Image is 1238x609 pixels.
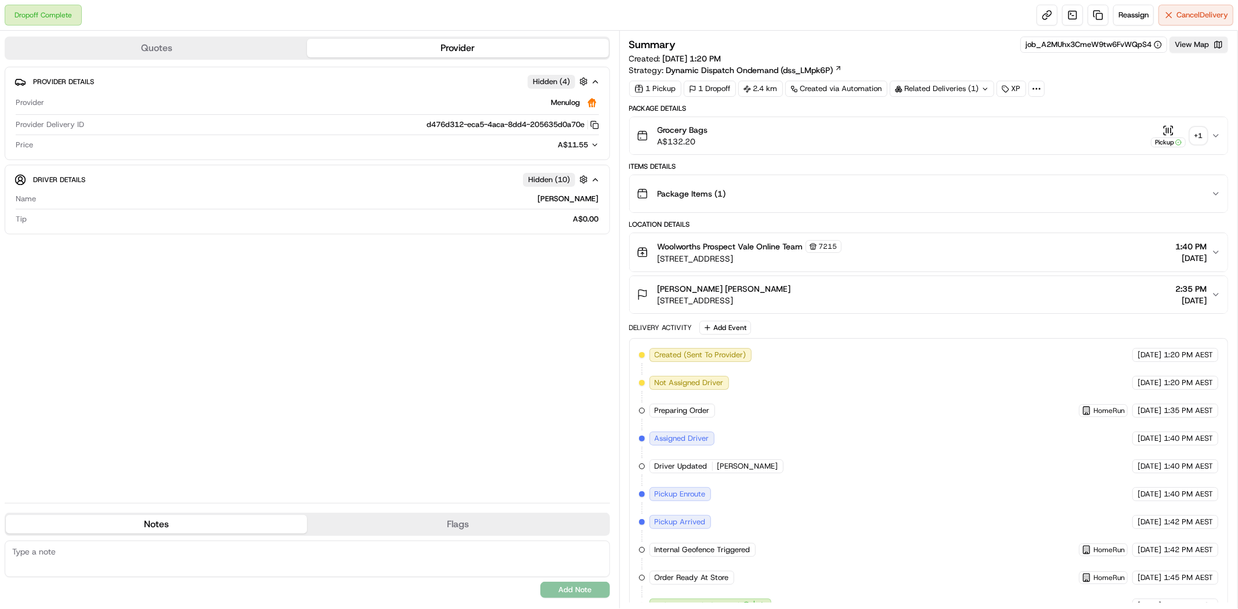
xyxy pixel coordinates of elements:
[6,515,307,534] button: Notes
[655,378,724,388] span: Not Assigned Driver
[1164,545,1213,555] span: 1:42 PM AEST
[655,461,708,472] span: Driver Updated
[528,175,570,185] span: Hidden ( 10 )
[1175,283,1207,295] span: 2:35 PM
[1093,545,1125,554] span: HomeRun
[1138,433,1161,444] span: [DATE]
[629,323,692,332] div: Delivery Activity
[738,81,783,97] div: 2.4 km
[699,321,751,335] button: Add Event
[1164,489,1213,499] span: 1:40 PM AEST
[16,214,27,224] span: Tip
[558,140,589,150] span: A$11.55
[658,283,791,295] span: [PERSON_NAME] [PERSON_NAME]
[1164,350,1213,360] span: 1:20 PM AEST
[1151,137,1186,147] div: Pickup
[658,136,708,147] span: A$132.20
[497,140,599,150] button: A$11.55
[1151,125,1186,147] button: Pickup
[655,545,750,555] span: Internal Geofence Triggered
[1093,406,1125,415] span: HomeRun
[427,119,599,130] button: d476d312-eca5-4aca-8dd4-205635d0a70e
[1158,5,1233,26] button: CancelDelivery
[658,188,726,200] span: Package Items ( 1 )
[6,39,307,57] button: Quotes
[629,162,1229,171] div: Items Details
[819,242,838,251] span: 7215
[658,253,842,264] span: [STREET_ADDRESS]
[629,53,721,64] span: Created:
[16,194,36,204] span: Name
[1175,252,1207,264] span: [DATE]
[629,220,1229,229] div: Location Details
[1138,489,1161,499] span: [DATE]
[655,572,729,583] span: Order Ready At Store
[1138,350,1161,360] span: [DATE]
[1082,545,1125,554] button: HomeRun
[655,405,710,416] span: Preparing Order
[551,97,580,108] span: Menulog
[307,39,608,57] button: Provider
[1164,572,1213,583] span: 1:45 PM AEST
[16,97,44,108] span: Provider
[1175,295,1207,306] span: [DATE]
[655,350,746,360] span: Created (Sent To Provider)
[655,433,709,444] span: Assigned Driver
[655,489,706,499] span: Pickup Enroute
[658,241,803,252] span: Woolworths Prospect Vale Online Team
[1138,545,1161,555] span: [DATE]
[785,81,887,97] a: Created via Automation
[630,233,1228,271] button: Woolworths Prospect Vale Online Team7215[STREET_ADDRESS]1:40 PM[DATE]
[33,175,85,184] span: Driver Details
[1164,378,1213,388] span: 1:20 PM AEST
[1190,128,1207,144] div: + 1
[33,77,94,86] span: Provider Details
[523,172,591,187] button: Hidden (10)
[630,276,1228,313] button: [PERSON_NAME] [PERSON_NAME][STREET_ADDRESS]2:35 PM[DATE]
[717,461,778,472] span: [PERSON_NAME]
[1151,125,1207,147] button: Pickup+1
[1164,433,1213,444] span: 1:40 PM AEST
[1176,10,1228,20] span: Cancel Delivery
[1138,517,1161,527] span: [DATE]
[1164,405,1213,416] span: 1:35 PM AEST
[1113,5,1154,26] button: Reassign
[1138,378,1161,388] span: [DATE]
[629,39,676,50] h3: Summary
[1138,572,1161,583] span: [DATE]
[1138,461,1161,472] span: [DATE]
[1175,241,1207,252] span: 1:40 PM
[997,81,1026,97] div: XP
[1118,10,1149,20] span: Reassign
[1093,573,1125,582] span: HomeRun
[630,175,1228,212] button: Package Items (1)
[15,170,600,189] button: Driver DetailsHidden (10)
[528,74,591,89] button: Hidden (4)
[15,72,600,91] button: Provider DetailsHidden (4)
[307,515,608,534] button: Flags
[533,77,570,87] span: Hidden ( 4 )
[890,81,994,97] div: Related Deliveries (1)
[666,64,833,76] span: Dynamic Dispatch Ondemand (dss_LMpk6P)
[16,140,33,150] span: Price
[666,64,842,76] a: Dynamic Dispatch Ondemand (dss_LMpk6P)
[655,517,706,527] span: Pickup Arrived
[630,117,1228,154] button: Grocery BagsA$132.20Pickup+1
[31,214,599,224] div: A$0.00
[16,119,84,130] span: Provider Delivery ID
[1026,39,1162,50] button: job_A2MUhx3CmeW9tw6FvWQpS4
[684,81,736,97] div: 1 Dropoff
[658,295,791,306] span: [STREET_ADDRESS]
[629,81,681,97] div: 1 Pickup
[1164,517,1213,527] span: 1:42 PM AEST
[1164,461,1213,472] span: 1:40 PM AEST
[41,194,599,204] div: [PERSON_NAME]
[629,64,842,76] div: Strategy:
[629,104,1229,113] div: Package Details
[663,53,721,64] span: [DATE] 1:20 PM
[1138,405,1161,416] span: [DATE]
[658,124,708,136] span: Grocery Bags
[1170,37,1228,53] button: View Map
